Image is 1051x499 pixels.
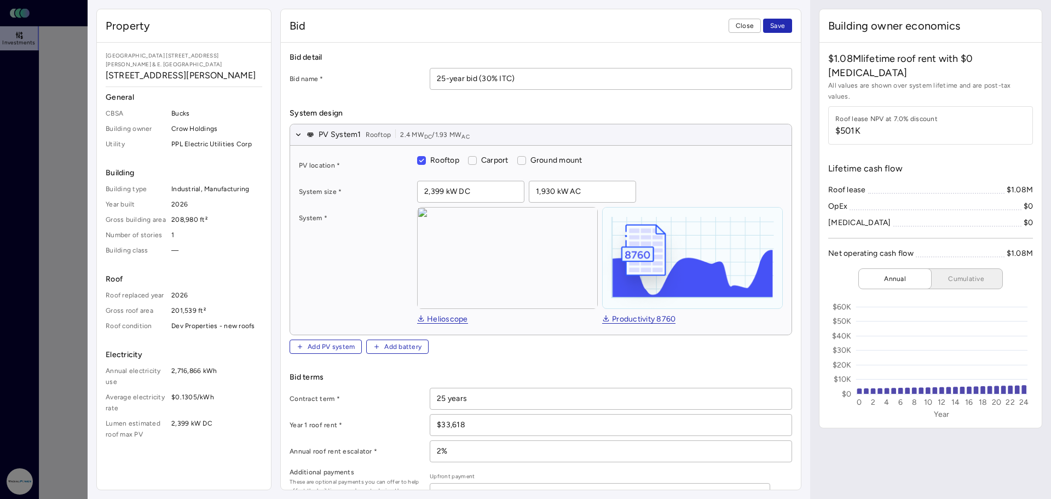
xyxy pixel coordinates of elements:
[366,129,391,140] span: Rooftop
[106,349,262,361] span: Electricity
[106,392,167,414] span: Average electricity rate
[912,398,917,407] text: 8
[1007,184,1033,196] div: $1.08M
[106,320,167,331] span: Roof condition
[106,199,167,210] span: Year built
[400,129,470,140] span: 2.4 MW / 1.93 MW
[828,217,891,229] div: [MEDICAL_DATA]
[299,160,408,171] label: PV location *
[868,273,922,284] span: Annual
[430,388,792,409] input: __ years
[106,139,167,150] span: Utility
[308,341,355,352] span: Add PV system
[290,18,305,33] span: Bid
[106,230,167,240] span: Number of stories
[529,181,636,202] input: 1,000 kW AC
[1024,217,1033,229] div: $0
[770,20,785,31] span: Save
[992,398,1002,407] text: 20
[290,446,421,457] label: Annual roof rent escalator *
[106,51,262,69] span: [GEOGRAPHIC_DATA] [STREET_ADDRESS][PERSON_NAME] & E. [GEOGRAPHIC_DATA]
[1024,200,1033,213] div: $0
[106,365,167,387] span: Annual electricity use
[171,108,262,119] span: Bucks
[171,418,262,440] span: 2,399 kW DC
[833,360,852,370] text: $20K
[1007,248,1033,260] div: $1.08M
[290,51,792,64] span: Bid detail
[898,398,903,407] text: 6
[430,441,792,462] input: _%
[106,69,262,82] span: [STREET_ADDRESS][PERSON_NAME]
[828,184,866,196] div: Roof lease
[832,331,852,341] text: $40K
[430,472,770,481] span: Upfront payment
[530,156,582,165] span: Ground mount
[106,18,150,33] span: Property
[938,398,946,407] text: 12
[290,371,792,383] span: Bid terms
[481,156,509,165] span: Carport
[299,186,408,197] label: System size *
[729,19,761,33] button: Close
[384,341,421,352] span: Add battery
[833,346,852,355] text: $30K
[1006,398,1015,407] text: 22
[430,415,792,435] input: $___
[171,214,262,225] span: 208,980 ft²
[417,316,468,324] a: Helioscope
[106,245,167,256] span: Building class
[424,133,432,140] sub: DC
[171,320,262,331] span: Dev Properties - new roofs
[171,183,262,194] span: Industrial, Manufacturing
[417,207,598,309] img: view
[736,20,754,31] span: Close
[979,398,988,407] text: 18
[290,467,421,478] label: Additional payments
[171,139,262,150] span: PPL Electric Utilities Corp
[290,124,792,146] button: PV System1Rooftop2.4 MWDC/1.93 MWAC
[171,230,262,240] span: 1
[430,156,459,165] span: Rooftop
[857,398,862,407] text: 0
[171,290,262,301] span: 2026
[106,273,262,285] span: Roof
[1019,398,1029,407] text: 24
[924,398,933,407] text: 10
[290,107,792,119] span: System design
[934,410,949,419] text: Year
[461,133,470,140] sub: AC
[828,51,1033,80] span: $1.08M lifetime roof rent with $0 [MEDICAL_DATA]
[418,181,524,202] input: 1,000 kW DC
[299,213,408,223] label: System *
[171,123,262,134] span: Crow Holdings
[106,418,167,440] span: Lumen estimated roof max PV
[106,108,167,119] span: CBSA
[763,19,792,33] button: Save
[835,113,938,124] div: Roof lease NPV at 7.0% discount
[833,302,852,312] text: $60K
[106,305,167,316] span: Gross roof area
[835,124,938,137] span: $501K
[842,389,852,399] text: $0
[828,248,914,260] div: Net operating cash flow
[171,305,262,316] span: 201,539 ft²
[833,317,852,326] text: $50K
[290,420,421,431] label: Year 1 roof rent *
[834,375,852,384] text: $10K
[828,18,961,33] span: Building owner economics
[106,123,167,134] span: Building owner
[290,393,421,404] label: Contract term *
[366,340,429,354] button: Add battery
[951,398,960,407] text: 14
[171,392,262,414] span: $0.1305/kWh
[939,273,994,284] span: Cumulative
[871,398,875,407] text: 2
[828,162,903,175] span: Lifetime cash flow
[106,183,167,194] span: Building type
[828,80,1033,102] span: All values are shown over system lifetime and are post-tax values.
[290,340,362,354] button: Add PV system
[602,316,675,324] a: Productivity 8760
[106,167,262,179] span: Building
[884,398,889,407] text: 4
